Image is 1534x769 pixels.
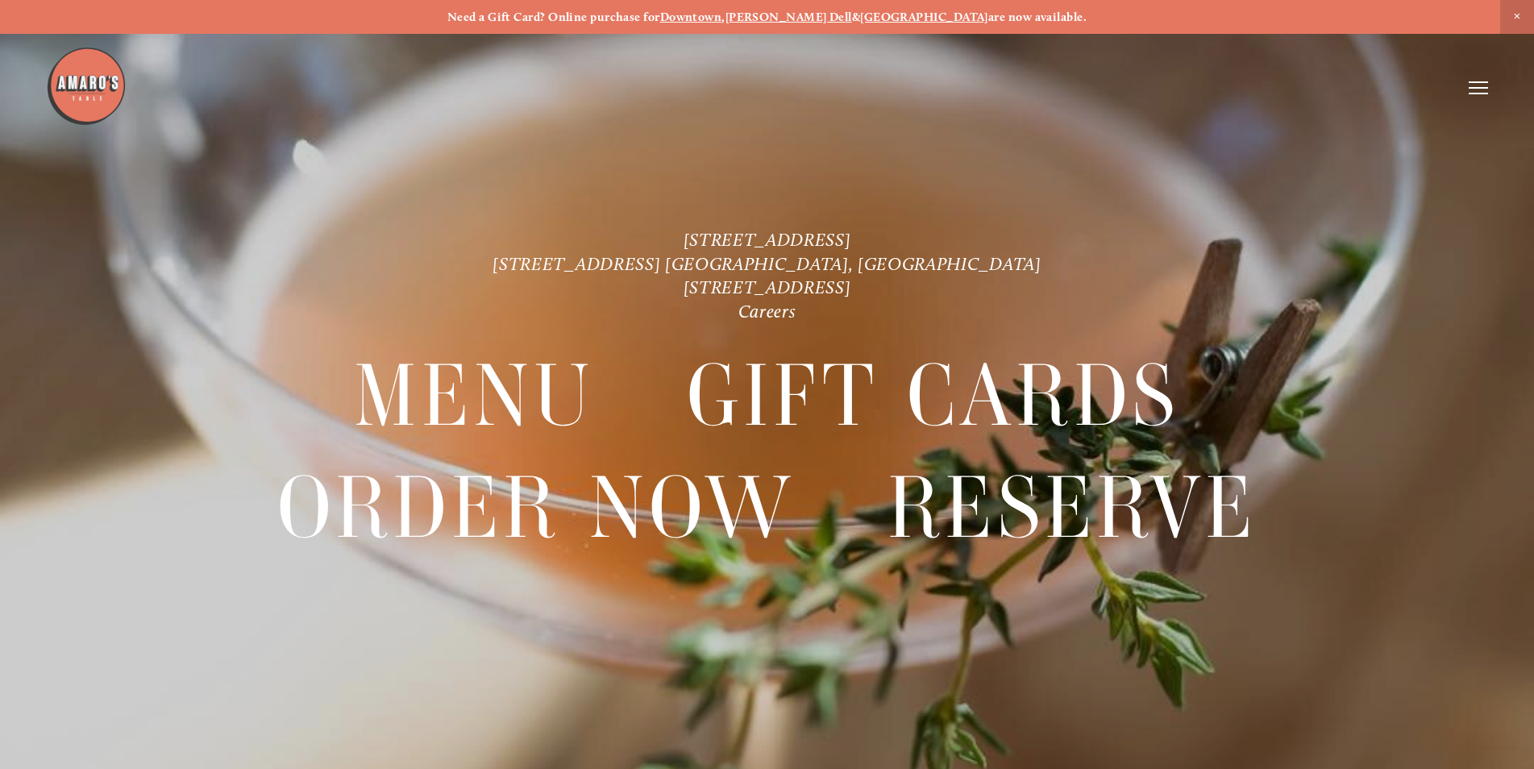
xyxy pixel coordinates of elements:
a: Reserve [888,451,1257,562]
strong: & [852,10,860,24]
img: Amaro's Table [46,46,127,127]
a: Downtown [660,10,722,24]
a: [STREET_ADDRESS] [GEOGRAPHIC_DATA], [GEOGRAPHIC_DATA] [493,252,1041,274]
a: [PERSON_NAME] Dell [725,10,852,24]
strong: , [721,10,725,24]
a: Careers [738,300,796,322]
a: Menu [354,339,594,450]
a: Order Now [277,451,796,562]
strong: are now available. [988,10,1087,24]
strong: Need a Gift Card? Online purchase for [447,10,660,24]
a: [STREET_ADDRESS] [684,229,851,251]
span: Gift Cards [687,339,1180,451]
a: Gift Cards [687,339,1180,450]
span: Order Now [277,451,796,563]
a: [STREET_ADDRESS] [684,276,851,298]
span: Reserve [888,451,1257,563]
a: [GEOGRAPHIC_DATA] [860,10,988,24]
span: Menu [354,339,594,451]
